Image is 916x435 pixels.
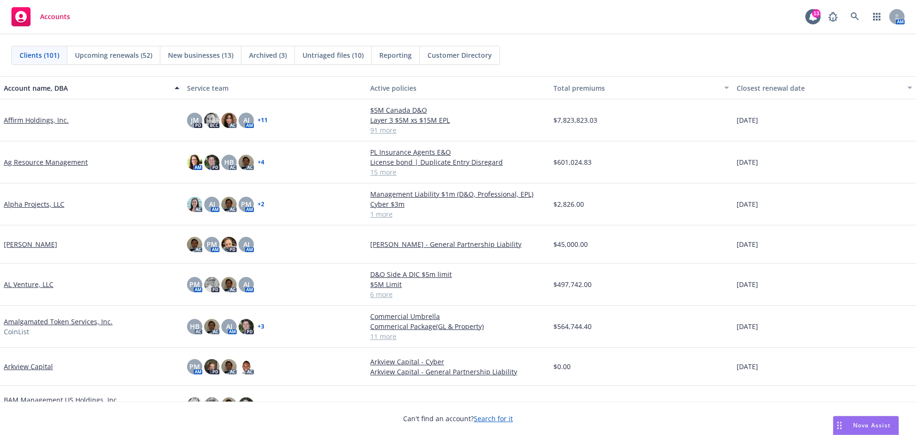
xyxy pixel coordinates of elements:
[189,361,200,371] span: PM
[737,239,758,249] span: [DATE]
[737,279,758,289] span: [DATE]
[553,157,592,167] span: $601,024.83
[370,331,546,341] a: 11 more
[370,311,546,321] a: Commercial Umbrella
[370,400,373,410] span: -
[737,83,902,93] div: Closest renewal date
[370,189,546,199] a: Management Liability $1m (D&O, Professional, EPL)
[370,167,546,177] a: 15 more
[221,197,237,212] img: photo
[474,414,513,423] a: Search for it
[370,209,546,219] a: 1 more
[4,317,113,327] a: Amalgamated Token Services, Inc.
[370,367,546,377] a: Arkview Capital - General Partnership Liability
[302,50,364,60] span: Untriaged files (10)
[239,155,254,170] img: photo
[187,155,202,170] img: photo
[370,83,546,93] div: Active policies
[427,50,492,60] span: Customer Directory
[183,76,366,99] button: Service team
[258,324,264,329] a: + 3
[370,279,546,289] a: $5M Limit
[370,321,546,331] a: Commerical Package(GL & Property)
[4,199,64,209] a: Alpha Projects, LLC
[4,361,53,371] a: Arkview Capital
[204,359,219,374] img: photo
[168,50,233,60] span: New businesses (13)
[243,239,250,249] span: AJ
[550,76,733,99] button: Total premiums
[189,279,200,289] span: PM
[370,269,546,279] a: D&O Side A DIC $5m limit
[553,239,588,249] span: $45,000.00
[258,117,268,123] a: + 11
[207,239,217,249] span: PM
[737,157,758,167] span: [DATE]
[737,361,758,371] span: [DATE]
[737,321,758,331] span: [DATE]
[190,321,199,331] span: HB
[4,83,169,93] div: Account name, DBA
[187,397,202,413] img: photo
[833,416,845,435] div: Drag to move
[8,3,74,30] a: Accounts
[258,202,264,207] a: + 2
[239,397,254,413] img: photo
[20,50,59,60] span: Clients (101)
[370,239,546,249] a: [PERSON_NAME] - General Partnership Liability
[221,359,237,374] img: photo
[204,113,219,128] img: photo
[370,115,546,125] a: Layer 3 $5M xs $15M EPL
[370,125,546,135] a: 91 more
[370,289,546,299] a: 6 more
[737,199,758,209] span: [DATE]
[370,147,546,157] a: PL Insurance Agents E&O
[403,414,513,424] span: Can't find an account?
[733,76,916,99] button: Closest renewal date
[243,279,250,289] span: AJ
[209,199,215,209] span: AJ
[40,13,70,21] span: Accounts
[379,50,412,60] span: Reporting
[187,197,202,212] img: photo
[823,7,843,26] a: Report a Bug
[4,115,69,125] a: Affirm Holdings, Inc.
[226,321,232,331] span: AJ
[221,113,237,128] img: photo
[4,327,29,337] span: CoinList
[366,76,550,99] button: Active policies
[224,157,234,167] span: HB
[4,279,53,289] a: AL Venture, LLC
[553,279,592,289] span: $497,742.00
[370,357,546,367] a: Arkview Capital - Cyber
[258,159,264,165] a: + 4
[4,239,57,249] a: [PERSON_NAME]
[737,115,758,125] span: [DATE]
[241,199,251,209] span: PM
[221,397,237,413] img: photo
[853,421,891,429] span: Nova Assist
[204,319,219,334] img: photo
[553,199,584,209] span: $2,826.00
[553,321,592,331] span: $564,744.40
[553,361,571,371] span: $0.00
[75,50,152,60] span: Upcoming renewals (52)
[553,83,718,93] div: Total premiums
[249,50,287,60] span: Archived (3)
[553,115,597,125] span: $7,823,823.03
[4,157,88,167] a: Ag Resource Management
[187,237,202,252] img: photo
[221,237,237,252] img: photo
[867,7,886,26] a: Switch app
[243,115,250,125] span: AJ
[845,7,864,26] a: Search
[370,199,546,209] a: Cyber $3m
[812,9,821,18] div: 13
[204,397,219,413] img: photo
[737,400,739,410] span: -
